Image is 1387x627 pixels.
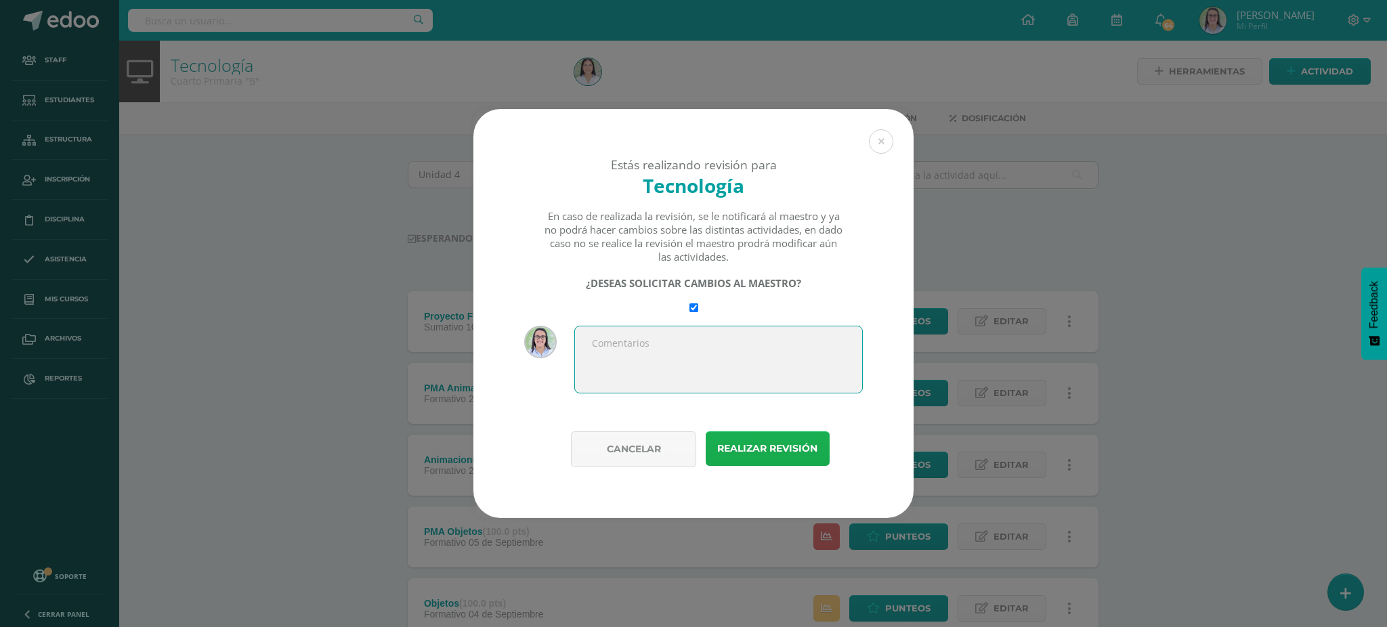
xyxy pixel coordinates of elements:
button: Close (Esc) [869,129,893,154]
button: Realizar revisión [706,431,830,466]
img: 14d06b00cd8624a51f01f540461e123d.png [524,326,557,358]
span: Feedback [1368,281,1380,328]
div: Estás realizando revisión para [497,156,890,173]
input: Require changes [689,303,698,312]
strong: ¿DESEAS SOLICITAR CAMBIOS AL MAESTRO? [586,276,801,290]
button: Feedback - Mostrar encuesta [1361,267,1387,360]
div: En caso de realizada la revisión, se le notificará al maestro y ya no podrá hacer cambios sobre l... [544,209,844,263]
strong: Tecnología [643,173,744,198]
button: Cancelar [571,431,696,467]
